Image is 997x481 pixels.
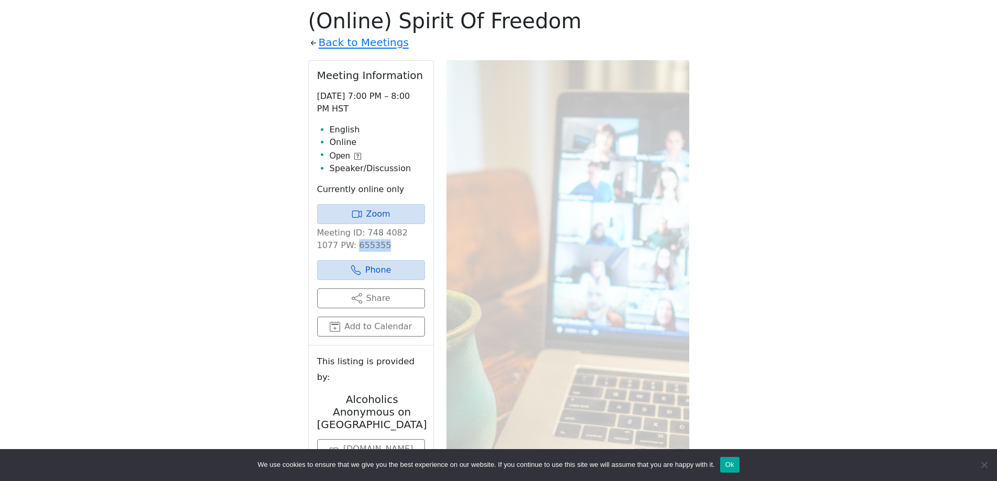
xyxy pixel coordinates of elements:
[317,227,425,252] p: Meeting ID: 748 4082 1077 PW: 655355
[317,354,425,384] small: This listing is provided by:
[317,90,425,115] p: [DATE] 7:00 PM – 8:00 PM HST
[720,457,740,473] button: Ok
[330,136,425,149] li: Online
[317,393,427,431] h2: Alcoholics Anonymous on [GEOGRAPHIC_DATA]
[317,183,425,196] p: Currently online only
[317,439,425,459] a: [DOMAIN_NAME]
[317,69,425,82] h2: Meeting Information
[319,33,409,52] a: Back to Meetings
[317,317,425,337] button: Add to Calendar
[308,8,689,33] h1: (Online) Spirit Of Freedom
[257,460,714,470] span: We use cookies to ensure that we give you the best experience on our website. If you continue to ...
[330,124,425,136] li: English
[317,288,425,308] button: Share
[330,162,425,175] li: Speaker/Discussion
[317,204,425,224] a: Zoom
[330,150,350,162] span: Open
[317,260,425,280] a: Phone
[330,150,361,162] button: Open
[979,460,989,470] span: No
